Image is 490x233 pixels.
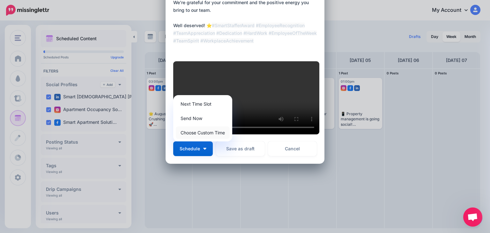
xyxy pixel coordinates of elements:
[176,112,230,124] a: Send Now
[180,147,200,151] span: Schedule
[173,141,213,156] button: Schedule
[203,148,206,150] img: arrow-down-white.png
[176,126,230,139] a: Choose Custom Time
[216,141,265,156] button: Save as draft
[268,141,317,156] a: Cancel
[176,98,230,110] a: Next Time Slot
[173,95,232,141] div: Schedule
